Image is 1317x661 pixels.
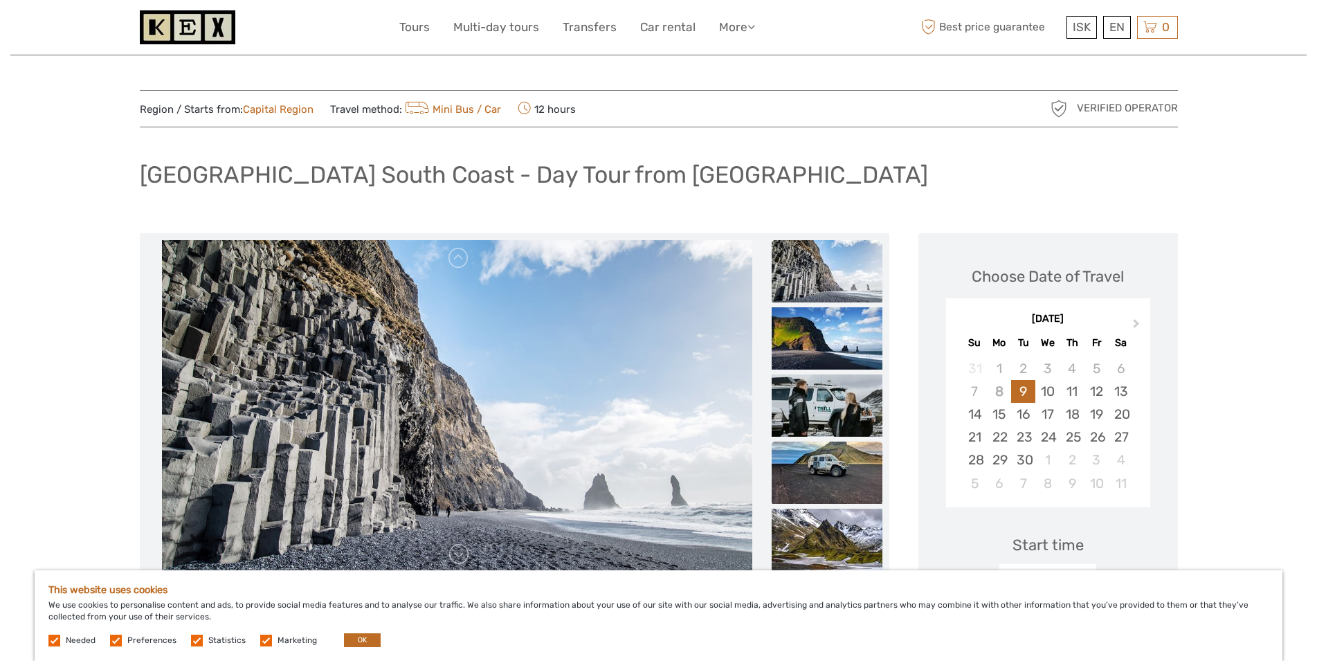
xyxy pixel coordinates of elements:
button: OK [344,633,381,647]
div: Choose Tuesday, September 9th, 2025 [1011,380,1035,403]
span: 0 [1160,20,1172,34]
div: Choose Thursday, September 25th, 2025 [1060,426,1084,449]
span: Verified Operator [1077,101,1178,116]
div: Choose Sunday, September 28th, 2025 [963,449,987,471]
div: Not available Monday, September 1st, 2025 [987,357,1011,380]
div: EN [1103,16,1131,39]
div: Choose Monday, September 29th, 2025 [987,449,1011,471]
div: Choose Monday, October 6th, 2025 [987,472,1011,495]
img: d1e3ebaa5f124daeb7b82eedc0ba358b_slider_thumbnail.jpeg [772,374,882,437]
div: Not available Sunday, August 31st, 2025 [963,357,987,380]
h5: This website uses cookies [48,584,1269,596]
div: Choose Thursday, September 11th, 2025 [1060,380,1084,403]
div: Choose Monday, September 15th, 2025 [987,403,1011,426]
img: 542d6e6172f8494cab2cfce9bb746d74_slider_thumbnail.jpg [772,307,882,370]
div: Sa [1109,334,1133,352]
div: Choose Tuesday, September 23rd, 2025 [1011,426,1035,449]
div: Choose Tuesday, October 7th, 2025 [1011,472,1035,495]
div: Choose Friday, September 26th, 2025 [1084,426,1109,449]
div: Choose Saturday, September 13th, 2025 [1109,380,1133,403]
div: Not available Wednesday, September 3rd, 2025 [1035,357,1060,380]
div: Fr [1084,334,1109,352]
div: Choose Friday, October 3rd, 2025 [1084,449,1109,471]
div: 08:00 [999,564,1096,596]
div: Choose Thursday, September 18th, 2025 [1060,403,1084,426]
button: Next Month [1127,316,1149,338]
div: Not available Tuesday, September 2nd, 2025 [1011,357,1035,380]
div: We use cookies to personalise content and ads, to provide social media features and to analyse ou... [35,570,1282,661]
div: Choose Sunday, September 21st, 2025 [963,426,987,449]
img: 26dd7f08354242728785700d33a06f0a_slider_thumbnail.jpg [772,509,882,571]
label: Preferences [127,635,176,646]
button: Open LiveChat chat widget [159,21,176,38]
span: ISK [1073,20,1091,34]
div: Choose Wednesday, October 8th, 2025 [1035,472,1060,495]
span: 12 hours [518,99,576,118]
div: Not available Monday, September 8th, 2025 [987,380,1011,403]
p: We're away right now. Please check back later! [19,24,156,35]
div: Choose Tuesday, September 30th, 2025 [1011,449,1035,471]
div: Choose Sunday, September 14th, 2025 [963,403,987,426]
img: de10c0faead14f29a85372f9e242ba66_main_slider.jpg [162,240,752,572]
a: Car rental [640,17,696,37]
h1: [GEOGRAPHIC_DATA] South Coast - Day Tour from [GEOGRAPHIC_DATA] [140,161,928,189]
div: Choose Thursday, October 9th, 2025 [1060,472,1084,495]
div: Choose Saturday, October 11th, 2025 [1109,472,1133,495]
label: Marketing [278,635,317,646]
a: Capital Region [243,103,314,116]
div: Not available Thursday, September 4th, 2025 [1060,357,1084,380]
div: Choose Monday, September 22nd, 2025 [987,426,1011,449]
div: month 2025-09 [950,357,1145,495]
label: Needed [66,635,96,646]
div: Not available Saturday, September 6th, 2025 [1109,357,1133,380]
a: Tours [399,17,430,37]
div: Choose Saturday, October 4th, 2025 [1109,449,1133,471]
label: Statistics [208,635,246,646]
div: Choose Sunday, October 5th, 2025 [963,472,987,495]
span: Travel method: [330,99,502,118]
div: Choose Wednesday, October 1st, 2025 [1035,449,1060,471]
div: Start time [1012,534,1084,556]
div: Not available Friday, September 5th, 2025 [1084,357,1109,380]
div: Mo [987,334,1011,352]
div: [DATE] [946,312,1150,327]
div: Su [963,334,987,352]
div: Choose Thursday, October 2nd, 2025 [1060,449,1084,471]
a: More [719,17,755,37]
div: Choose Saturday, September 20th, 2025 [1109,403,1133,426]
span: Best price guarantee [918,16,1063,39]
div: Choose Friday, September 12th, 2025 [1084,380,1109,403]
a: Transfers [563,17,617,37]
div: Not available Sunday, September 7th, 2025 [963,380,987,403]
a: Mini Bus / Car [402,103,502,116]
img: 0f1c85bab6ce4daeb1da8206ccd2ec4c_slider_thumbnail.jpeg [772,442,882,504]
div: Th [1060,334,1084,352]
a: Multi-day tours [453,17,539,37]
div: Choose Wednesday, September 24th, 2025 [1035,426,1060,449]
div: Choose Saturday, September 27th, 2025 [1109,426,1133,449]
div: We [1035,334,1060,352]
div: Choose Wednesday, September 10th, 2025 [1035,380,1060,403]
span: Region / Starts from: [140,102,314,117]
img: verified_operator_grey_128.png [1048,98,1070,120]
div: Choose Wednesday, September 17th, 2025 [1035,403,1060,426]
div: Choose Tuesday, September 16th, 2025 [1011,403,1035,426]
div: Choose Date of Travel [972,266,1124,287]
img: 1261-44dab5bb-39f8-40da-b0c2-4d9fce00897c_logo_small.jpg [140,10,235,44]
div: Choose Friday, September 19th, 2025 [1084,403,1109,426]
div: Tu [1011,334,1035,352]
div: Choose Friday, October 10th, 2025 [1084,472,1109,495]
img: de10c0faead14f29a85372f9e242ba66_slider_thumbnail.jpg [772,240,882,302]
